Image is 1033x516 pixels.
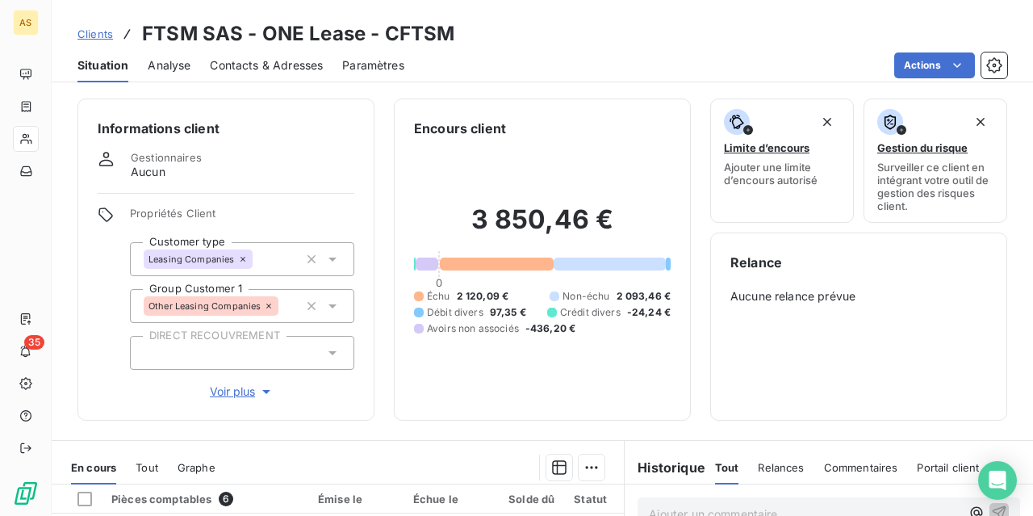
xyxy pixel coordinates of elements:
button: Actions [894,52,975,78]
span: Surveiller ce client en intégrant votre outil de gestion des risques client. [877,161,993,212]
div: AS [13,10,39,36]
span: 35 [24,335,44,350]
h6: Historique [625,458,705,477]
span: Ajouter une limite d’encours autorisé [724,161,840,187]
span: Échu [427,289,450,304]
h2: 3 850,46 € [414,203,671,252]
span: Clients [77,27,113,40]
input: Ajouter une valeur [278,299,291,313]
span: -436,20 € [525,321,575,336]
input: Ajouter une valeur [253,252,266,266]
span: Situation [77,57,128,73]
span: En cours [71,461,116,474]
span: 2 093,46 € [617,289,671,304]
div: Statut [574,493,644,506]
span: Contacts & Adresses [210,57,323,73]
span: Aucun [131,164,165,180]
span: Graphe [178,461,215,474]
span: 6 [219,492,233,506]
input: Ajouter une valeur [144,346,157,360]
span: Propriétés Client [130,207,354,229]
span: Non-échu [563,289,609,304]
span: Relances [758,461,804,474]
span: -24,24 € [627,305,671,320]
span: Gestionnaires [131,151,202,164]
span: Crédit divers [560,305,621,320]
button: Limite d’encoursAjouter une limite d’encours autorisé [710,99,854,223]
span: Gestion du risque [877,141,968,154]
h3: FTSM SAS - ONE Lease - CFTSM [142,19,454,48]
button: Voir plus [130,383,354,401]
span: Other Leasing Companies [148,301,261,311]
span: Avoirs non associés [427,321,519,336]
span: Paramètres [342,57,404,73]
span: Analyse [148,57,190,73]
a: Clients [77,26,113,42]
span: Portail client [917,461,979,474]
span: Leasing Companies [148,254,235,264]
span: Tout [136,461,158,474]
span: Débit divers [427,305,483,320]
span: 0 [436,276,442,289]
div: Pièces comptables [111,492,299,506]
div: Échue le [413,493,479,506]
div: Open Intercom Messenger [978,461,1017,500]
div: Solde dû [498,493,555,506]
span: Aucune relance prévue [730,288,987,304]
span: Tout [715,461,739,474]
span: Voir plus [210,384,274,400]
div: Émise le [318,493,394,506]
h6: Informations client [98,119,354,138]
span: 97,35 € [490,305,526,320]
h6: Encours client [414,119,506,138]
h6: Relance [730,253,987,272]
span: Limite d’encours [724,141,809,154]
span: Commentaires [824,461,898,474]
img: Logo LeanPay [13,480,39,506]
button: Gestion du risqueSurveiller ce client en intégrant votre outil de gestion des risques client. [864,99,1007,223]
span: 2 120,09 € [457,289,509,304]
